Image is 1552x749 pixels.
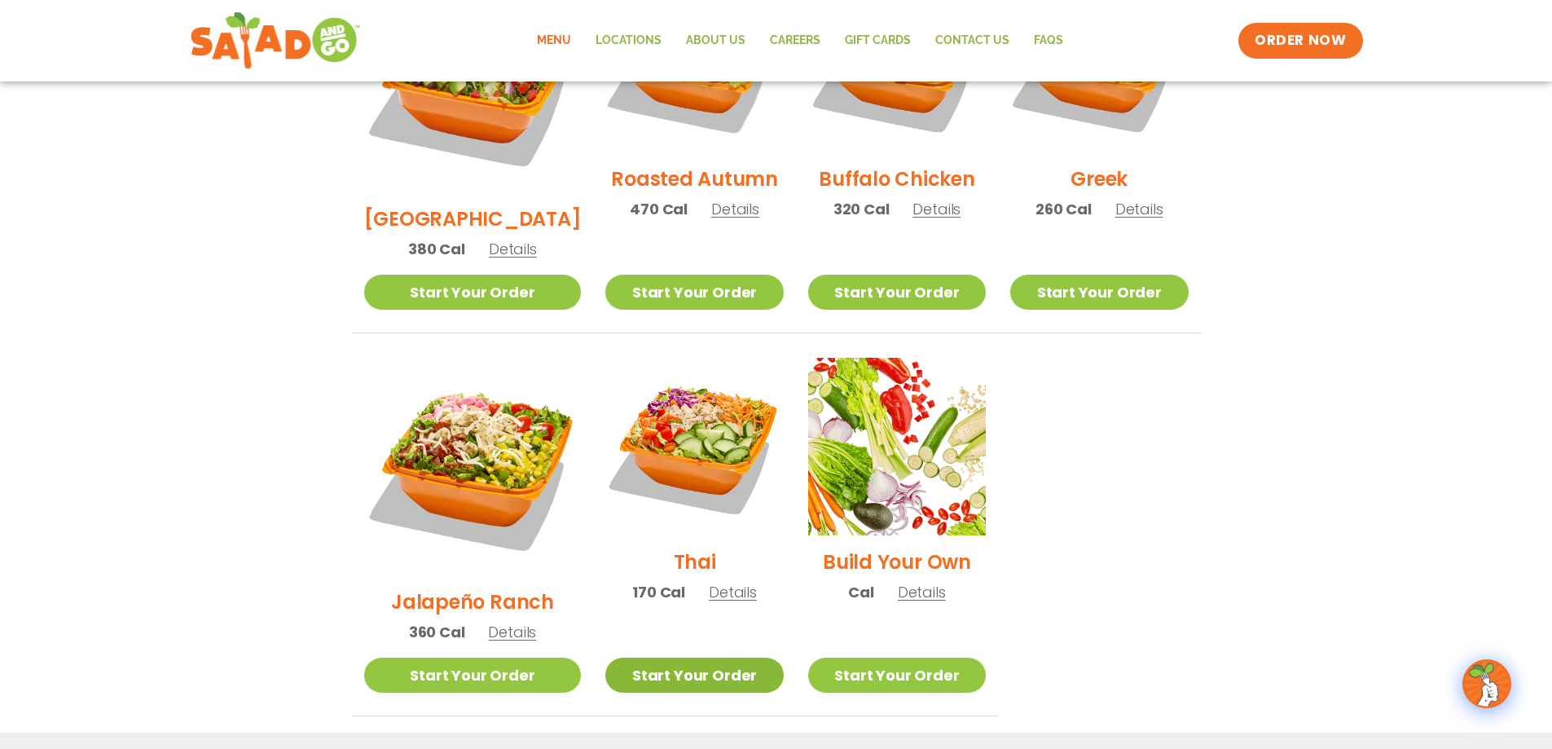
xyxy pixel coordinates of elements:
a: Locations [583,22,674,59]
h2: Build Your Own [823,548,971,576]
span: 170 Cal [632,581,685,603]
a: FAQs [1022,22,1075,59]
span: Details [711,199,759,219]
a: Start Your Order [605,275,783,310]
img: wpChatIcon [1464,661,1510,707]
span: 470 Cal [630,198,688,220]
span: ORDER NOW [1255,31,1346,51]
a: Menu [525,22,583,59]
img: new-SAG-logo-768×292 [190,8,362,73]
a: Start Your Order [808,658,986,693]
h2: Jalapeño Ranch [391,588,554,616]
span: Details [489,239,537,259]
h2: Greek [1071,165,1128,193]
a: Careers [758,22,833,59]
span: 360 Cal [409,621,465,643]
h2: [GEOGRAPHIC_DATA] [364,205,582,233]
a: Contact Us [923,22,1022,59]
img: Product photo for Thai Salad [605,358,783,535]
span: 380 Cal [408,238,465,260]
a: Start Your Order [808,275,986,310]
span: Cal [848,581,873,603]
span: Details [709,582,757,602]
h2: Buffalo Chicken [819,165,974,193]
span: Details [1115,199,1163,219]
a: Start Your Order [364,275,582,310]
a: Start Your Order [1010,275,1188,310]
a: ORDER NOW [1238,23,1362,59]
a: Start Your Order [605,658,783,693]
span: Details [912,199,961,219]
span: Details [488,622,536,642]
h2: Roasted Autumn [611,165,778,193]
a: About Us [674,22,758,59]
h2: Thai [674,548,716,576]
span: Details [898,582,946,602]
a: Start Your Order [364,658,582,693]
span: 260 Cal [1035,198,1092,220]
img: Product photo for Build Your Own [808,358,986,535]
a: GIFT CARDS [833,22,923,59]
span: 320 Cal [833,198,890,220]
nav: Menu [525,22,1075,59]
img: Product photo for Jalapeño Ranch Salad [364,358,582,575]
